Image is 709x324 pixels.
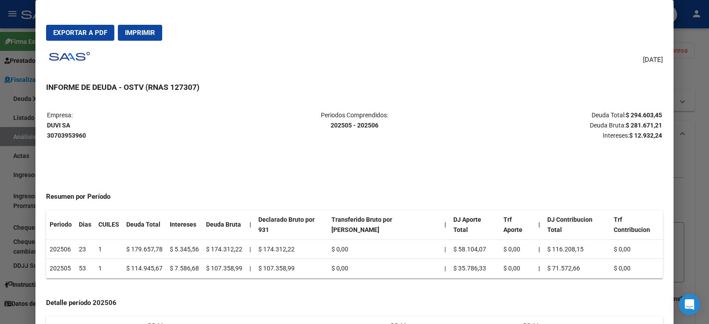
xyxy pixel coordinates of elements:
[679,294,700,315] div: Open Intercom Messenger
[610,210,663,239] th: Trf Contribucion
[166,239,203,259] td: $ 5.345,56
[610,259,663,278] td: $ 0,00
[46,298,663,308] h4: Detalle período 202506
[441,259,450,278] td: |
[500,239,535,259] td: $ 0,00
[166,259,203,278] td: $ 7.586,68
[75,259,95,278] td: 53
[610,239,663,259] td: $ 0,00
[328,239,440,259] td: $ 0,00
[46,192,663,202] h4: Resumen por Período
[95,239,123,259] td: 1
[544,259,610,278] td: $ 71.572,66
[46,81,663,93] h3: INFORME DE DEUDA - OSTV (RNAS 127307)
[450,259,500,278] td: $ 35.786,33
[95,259,123,278] td: 1
[252,110,456,131] p: Periodos Comprendidos:
[95,210,123,239] th: CUILES
[626,122,662,129] strong: $ 281.671,21
[643,55,663,65] span: [DATE]
[441,210,450,239] th: |
[544,210,610,239] th: DJ Contribucion Total
[123,259,166,278] td: $ 114.945,67
[203,259,246,278] td: $ 107.358,99
[118,25,162,41] button: Imprimir
[544,239,610,259] td: $ 116.208,15
[47,110,251,140] p: Empresa:
[629,132,662,139] strong: $ 12.932,24
[441,239,450,259] td: |
[626,112,662,119] strong: $ 294.603,45
[46,25,114,41] button: Exportar a PDF
[500,259,535,278] td: $ 0,00
[535,259,544,278] th: |
[331,122,378,129] strong: 202505 - 202506
[125,29,155,37] span: Imprimir
[246,259,255,278] td: |
[328,259,440,278] td: $ 0,00
[53,29,107,37] span: Exportar a PDF
[255,259,328,278] td: $ 107.358,99
[75,210,95,239] th: Dias
[123,239,166,259] td: $ 179.657,78
[500,210,535,239] th: Trf Aporte
[246,210,255,239] th: |
[450,239,500,259] td: $ 58.104,07
[255,210,328,239] th: Declarado Bruto por 931
[328,210,440,239] th: Transferido Bruto por [PERSON_NAME]
[123,210,166,239] th: Deuda Total
[166,210,203,239] th: Intereses
[255,239,328,259] td: $ 174.312,22
[203,210,246,239] th: Deuda Bruta
[46,259,75,278] td: 202505
[46,210,75,239] th: Periodo
[450,210,500,239] th: DJ Aporte Total
[47,122,86,139] strong: DUVI SA 30703953960
[535,210,544,239] th: |
[203,239,246,259] td: $ 174.312,22
[75,239,95,259] td: 23
[458,110,662,140] p: Deuda Total: Deuda Bruta: Intereses:
[246,239,255,259] td: |
[535,239,544,259] th: |
[46,239,75,259] td: 202506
